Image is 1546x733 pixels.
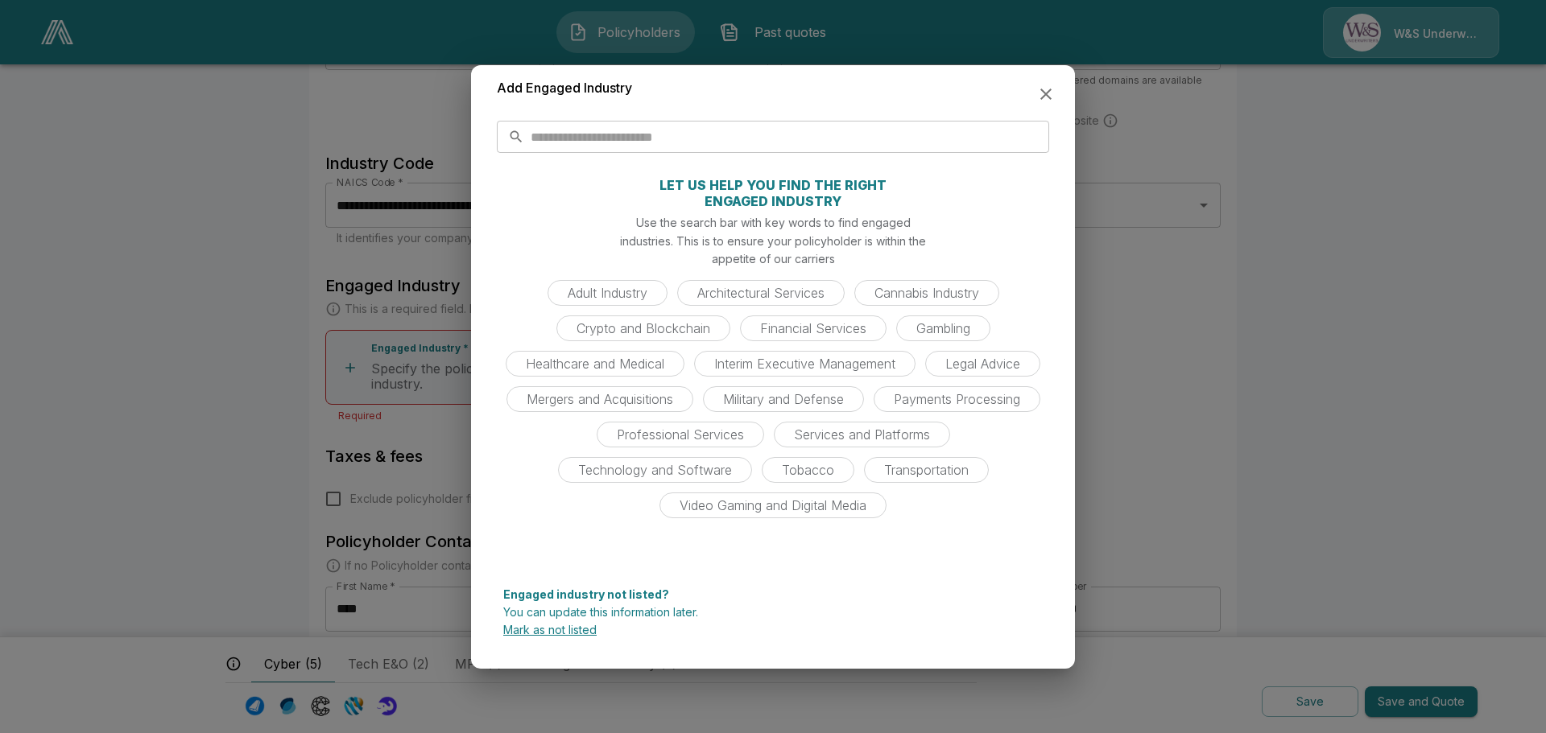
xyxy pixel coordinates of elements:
[503,589,1043,600] p: Engaged industry not listed?
[503,624,1043,636] p: Mark as not listed
[620,233,926,249] p: industries. This is to ensure your policyholder is within the
[677,280,845,306] div: Architectural Services
[636,214,911,231] p: Use the search bar with key words to find engaged
[772,462,844,478] span: Tobacco
[705,356,905,372] span: Interim Executive Management
[558,285,657,301] span: Adult Industry
[865,285,989,301] span: Cannabis Industry
[497,78,632,99] h6: Add Engaged Industry
[694,351,916,377] div: Interim Executive Management
[659,492,887,518] div: Video Gaming and Digital Media
[659,179,887,191] p: LET US HELP YOU FIND THE RIGHT
[558,457,752,483] div: Technology and Software
[506,386,693,412] div: Mergers and Acquisitions
[854,280,999,306] div: Cannabis Industry
[864,457,989,483] div: Transportation
[517,391,683,407] span: Mergers and Acquisitions
[703,386,864,412] div: Military and Defense
[874,386,1040,412] div: Payments Processing
[670,497,876,513] span: Video Gaming and Digital Media
[503,607,1043,618] p: You can update this information later.
[884,391,1030,407] span: Payments Processing
[713,391,854,407] span: Military and Defense
[907,320,980,336] span: Gambling
[925,351,1040,377] div: Legal Advice
[784,426,940,443] span: Services and Platforms
[567,320,720,336] span: Crypto and Blockchain
[874,462,978,478] span: Transportation
[705,195,841,208] p: ENGAGED INDUSTRY
[750,320,876,336] span: Financial Services
[936,356,1030,372] span: Legal Advice
[896,315,990,341] div: Gambling
[607,426,754,443] span: Professional Services
[506,351,684,377] div: Healthcare and Medical
[762,457,854,483] div: Tobacco
[712,250,835,267] p: appetite of our carriers
[548,280,668,306] div: Adult Industry
[516,356,674,372] span: Healthcare and Medical
[688,285,834,301] span: Architectural Services
[597,422,764,447] div: Professional Services
[568,462,742,478] span: Technology and Software
[740,315,887,341] div: Financial Services
[556,315,730,341] div: Crypto and Blockchain
[774,422,950,447] div: Services and Platforms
